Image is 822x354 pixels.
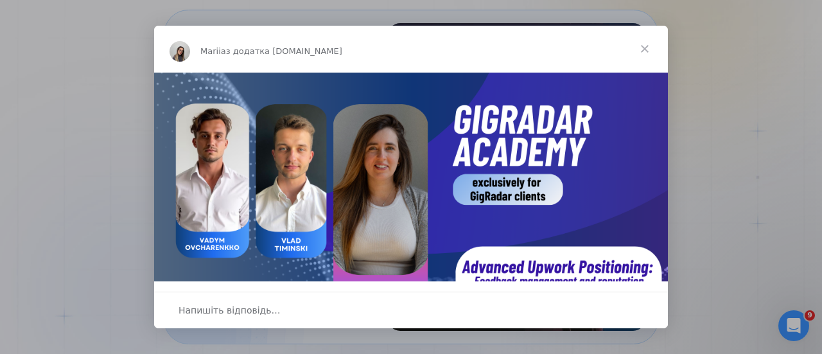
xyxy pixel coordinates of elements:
div: Відкрити бесіду й відповісти [154,292,668,328]
span: Закрити [622,26,668,72]
span: Mariia [200,46,226,56]
img: Profile image for Mariia [170,41,190,62]
span: з додатка [DOMAIN_NAME] [226,46,342,56]
span: Напишіть відповідь… [179,302,281,319]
